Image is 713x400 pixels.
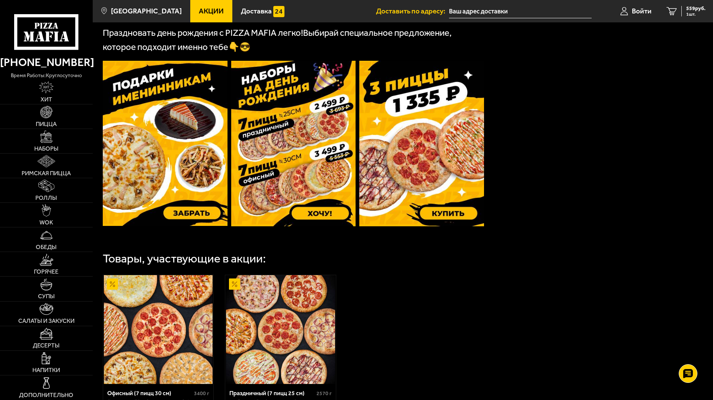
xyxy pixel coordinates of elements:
span: Напитки [32,367,60,373]
img: 1024x1024 [359,61,484,226]
span: [GEOGRAPHIC_DATA] [111,7,182,15]
span: 3400 г [194,390,209,397]
span: Доставка [241,7,272,15]
span: Пицца [36,121,57,127]
img: 1024x1024 [231,61,356,226]
span: Горячее [34,269,58,275]
span: Выбирай специальное предложение, которое подходит именно тебе👇😎 [103,28,452,52]
img: 15daf4d41897b9f0e9f617042186c801.svg [273,6,284,17]
span: 2570 г [316,390,332,397]
a: АкционныйПраздничный (7 пицц 25 см) [225,275,336,384]
span: Салаты и закуски [18,318,74,324]
div: Праздничный (7 пицц 25 см) [229,390,315,397]
a: АкционныйОфисный (7 пицц 30 см) [103,275,214,384]
span: Войти [632,7,652,15]
span: Обеды [36,244,57,250]
div: Офисный (7 пицц 30 см) [107,390,192,397]
span: Супы [38,293,55,299]
span: Хит [41,97,52,103]
span: Акции [199,7,224,15]
span: Доставить по адресу: [376,7,449,15]
img: 1024x1024 [103,61,227,226]
span: Наборы [34,146,58,152]
span: 559 руб. [686,6,706,11]
input: Ваш адрес доставки [449,4,592,18]
img: Акционный [107,278,118,290]
span: WOK [39,220,53,226]
span: Роллы [35,195,57,201]
img: Праздничный (7 пицц 25 см) [226,275,335,384]
img: Акционный [229,278,240,290]
span: 1 шт. [686,12,706,16]
div: Товары, участвующие в акции: [103,253,266,265]
img: Офисный (7 пицц 30 см) [104,275,213,384]
span: Праздновать день рождения с PIZZA MAFIA легко! [103,28,303,38]
span: Римская пицца [22,170,71,176]
span: Десерты [33,343,60,349]
span: Дополнительно [19,392,73,398]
